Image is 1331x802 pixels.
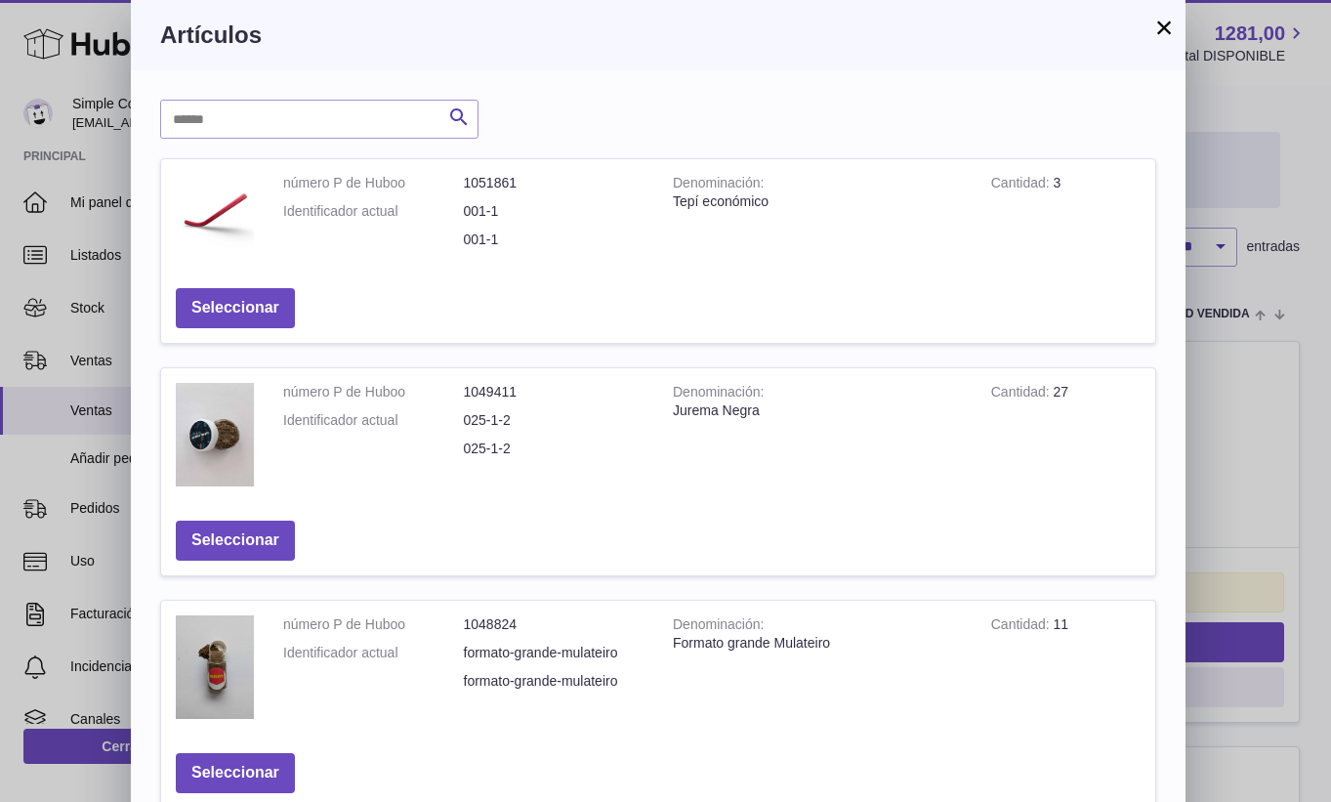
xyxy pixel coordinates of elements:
dd: 1048824 [464,615,645,634]
td: 3 [977,159,1155,274]
dd: 025-1-2 [464,440,645,458]
dt: Identificador actual [283,202,464,221]
strong: Denominación [673,616,764,637]
img: Tepí económico [176,174,254,252]
dd: 001-1 [464,231,645,249]
img: Formato grande Mulateiro [176,615,254,719]
div: Formato grande Mulateiro [673,634,962,653]
strong: Cantidad [991,616,1054,637]
td: 27 [977,368,1155,506]
dt: Identificador actual [283,411,464,430]
div: Tepí económico [673,192,962,211]
button: × [1152,16,1176,39]
dd: formato-grande-mulateiro [464,644,645,662]
button: Seleccionar [176,288,295,328]
dd: formato-grande-mulateiro [464,672,645,691]
dd: 025-1-2 [464,411,645,430]
td: 11 [977,601,1155,739]
strong: Cantidad [991,384,1054,404]
img: Jurema Negra [176,383,254,486]
strong: Denominación [673,175,764,195]
dt: número P de Huboo [283,174,464,192]
h3: Artículos [160,20,1156,51]
div: Jurema Negra [673,401,962,420]
dd: 001-1 [464,202,645,221]
dd: 1051861 [464,174,645,192]
strong: Cantidad [991,175,1054,195]
dd: 1049411 [464,383,645,401]
dt: número P de Huboo [283,383,464,401]
dt: Identificador actual [283,644,464,662]
dt: número P de Huboo [283,615,464,634]
button: Seleccionar [176,521,295,561]
button: Seleccionar [176,753,295,793]
strong: Denominación [673,384,764,404]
